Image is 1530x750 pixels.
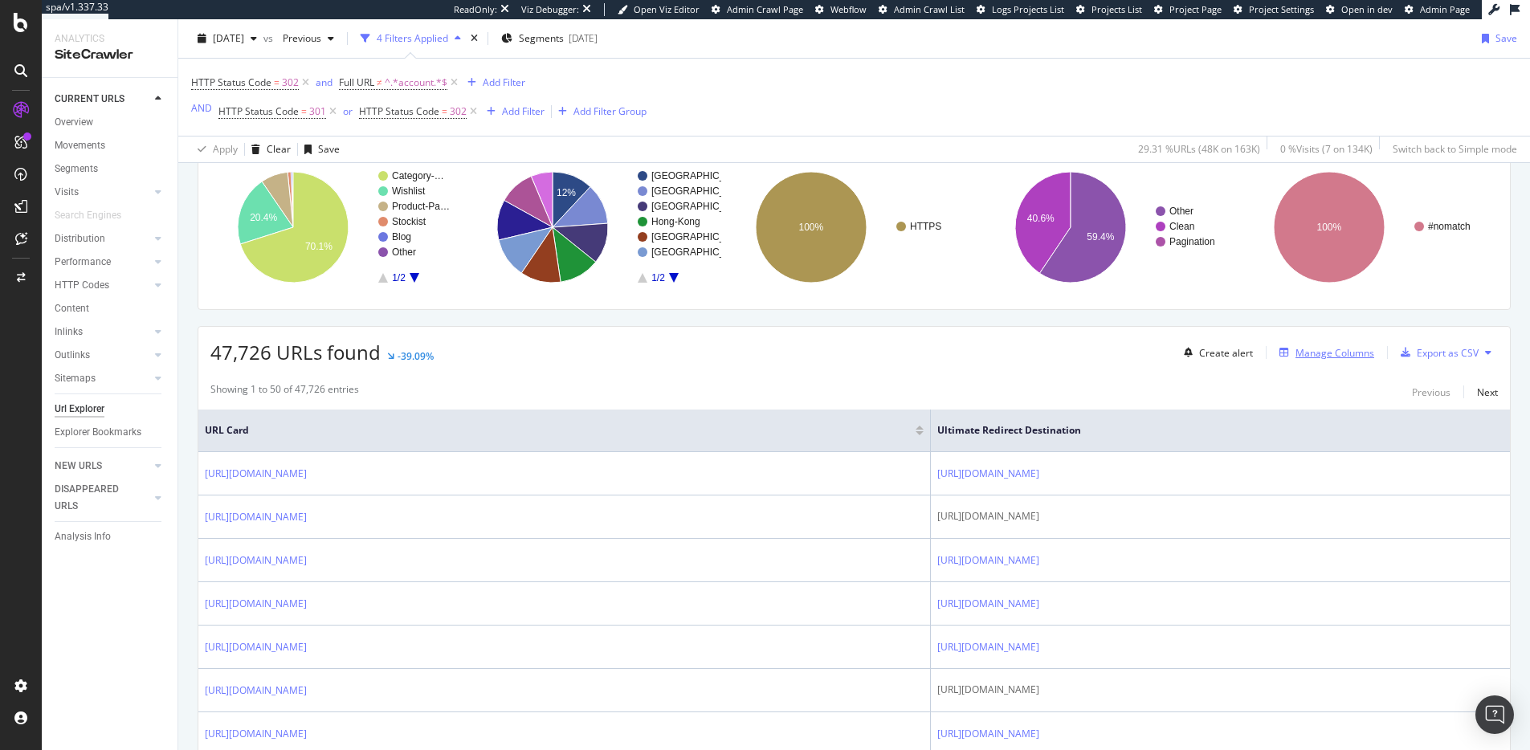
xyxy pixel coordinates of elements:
[55,347,90,364] div: Outlinks
[55,300,166,317] a: Content
[301,104,307,118] span: =
[1326,3,1393,16] a: Open in dev
[377,75,382,89] span: ≠
[483,75,525,89] div: Add Filter
[392,170,444,181] text: Category-…
[521,3,579,16] div: Viz Debugger:
[55,458,150,475] a: NEW URLS
[55,230,150,247] a: Distribution
[830,3,867,15] span: Webflow
[55,277,150,294] a: HTTP Codes
[282,71,299,94] span: 302
[552,102,647,121] button: Add Filter Group
[55,424,141,441] div: Explorer Bookmarks
[213,142,238,156] div: Apply
[1169,206,1193,217] text: Other
[910,221,941,232] text: HTTPS
[339,75,374,89] span: Full URL
[937,596,1039,612] a: [URL][DOMAIN_NAME]
[728,157,980,297] svg: A chart.
[1246,157,1498,297] svg: A chart.
[55,481,150,515] a: DISAPPEARED URLS
[651,185,752,197] text: [GEOGRAPHIC_DATA]
[191,137,238,162] button: Apply
[55,370,150,387] a: Sitemaps
[398,349,434,363] div: -39.09%
[467,31,481,47] div: times
[557,187,576,198] text: 12%
[1234,3,1314,16] a: Project Settings
[55,528,111,545] div: Analysis Info
[937,552,1039,569] a: [URL][DOMAIN_NAME]
[937,682,1039,698] span: [URL][DOMAIN_NAME]
[1477,385,1498,399] div: Next
[1169,221,1194,232] text: Clean
[480,102,545,121] button: Add Filter
[1405,3,1470,16] a: Admin Page
[55,424,166,441] a: Explorer Bookmarks
[1475,695,1514,734] div: Open Intercom Messenger
[977,3,1064,16] a: Logs Projects List
[651,272,665,283] text: 1/2
[55,300,89,317] div: Content
[1026,213,1054,224] text: 40.6%
[55,207,121,224] div: Search Engines
[55,254,111,271] div: Performance
[55,277,109,294] div: HTTP Codes
[385,71,447,94] span: ^.*account.*$
[354,26,467,51] button: 4 Filters Applied
[218,104,299,118] span: HTTP Status Code
[1169,236,1215,247] text: Pagination
[879,3,965,16] a: Admin Crawl List
[55,207,137,224] a: Search Engines
[298,137,340,162] button: Save
[55,184,150,201] a: Visits
[205,726,307,742] a: [URL][DOMAIN_NAME]
[55,137,166,154] a: Movements
[569,31,598,45] div: [DATE]
[618,3,700,16] a: Open Viz Editor
[392,216,426,227] text: Stockist
[245,137,291,162] button: Clear
[309,100,326,123] span: 301
[1393,142,1517,156] div: Switch back to Simple mode
[316,75,333,90] button: and
[316,75,333,89] div: and
[55,401,104,418] div: Url Explorer
[210,157,462,297] div: A chart.
[205,423,912,438] span: URL Card
[1386,137,1517,162] button: Switch back to Simple mode
[55,401,166,418] a: Url Explorer
[992,3,1064,15] span: Logs Projects List
[274,75,279,89] span: =
[55,161,98,177] div: Segments
[205,552,307,569] a: [URL][DOMAIN_NAME]
[267,142,291,156] div: Clear
[213,31,244,45] span: 2025 Sep. 12th
[1341,3,1393,15] span: Open in dev
[988,157,1239,297] div: A chart.
[55,254,150,271] a: Performance
[392,231,411,243] text: Blog
[210,382,359,401] div: Showing 1 to 50 of 47,726 entries
[1076,3,1142,16] a: Projects List
[276,31,321,45] span: Previous
[1169,3,1222,15] span: Project Page
[55,528,166,545] a: Analysis Info
[1295,346,1374,360] div: Manage Columns
[55,137,105,154] div: Movements
[392,247,416,258] text: Other
[937,466,1039,482] a: [URL][DOMAIN_NAME]
[191,100,212,116] button: AND
[1495,31,1517,45] div: Save
[1412,382,1450,401] button: Previous
[470,157,721,297] div: A chart.
[937,508,1039,524] span: [URL][DOMAIN_NAME]
[712,3,803,16] a: Admin Crawl Page
[1280,142,1373,156] div: 0 % Visits ( 7 on 134K )
[191,26,263,51] button: [DATE]
[1475,26,1517,51] button: Save
[55,324,83,340] div: Inlinks
[573,104,647,118] div: Add Filter Group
